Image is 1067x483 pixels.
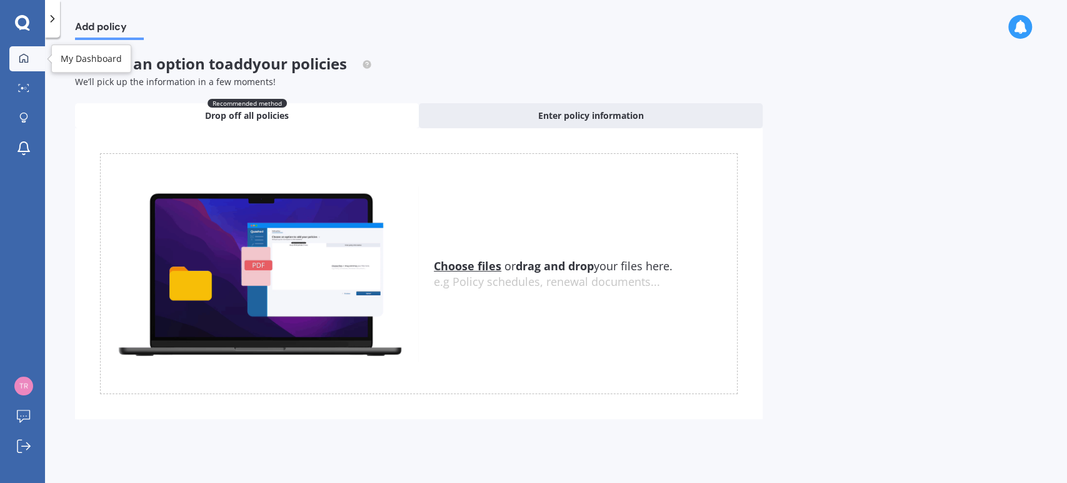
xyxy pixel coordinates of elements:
[434,258,673,273] span: or your files here.
[434,275,737,289] div: e.g Policy schedules, renewal documents...
[209,53,347,74] span: to add your policies
[516,258,594,273] b: drag and drop
[208,99,287,108] span: Recommended method
[75,53,372,74] span: Choose an option
[14,377,33,395] img: 4da4ec4ea329e62bdef525e2c52ce38f
[205,109,289,122] span: Drop off all policies
[538,109,644,122] span: Enter policy information
[434,258,501,273] u: Choose files
[101,186,419,362] img: upload.de96410c8ce839c3fdd5.gif
[61,53,122,65] div: My Dashboard
[75,76,276,88] span: We’ll pick up the information in a few moments!
[75,21,144,38] span: Add policy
